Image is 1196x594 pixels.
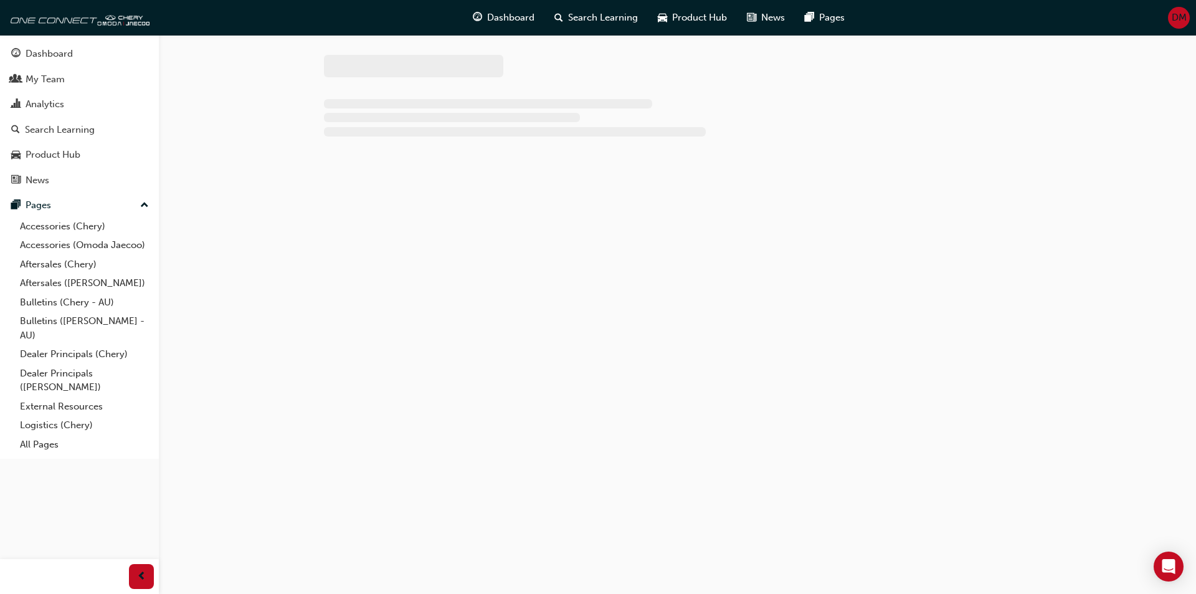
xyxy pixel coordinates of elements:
a: search-iconSearch Learning [544,5,648,31]
a: Logistics (Chery) [15,416,154,435]
button: DashboardMy TeamAnalyticsSearch LearningProduct HubNews [5,40,154,194]
div: News [26,173,49,188]
a: My Team [5,68,154,91]
a: Bulletins (Chery - AU) [15,293,154,312]
span: up-icon [140,198,149,214]
div: My Team [26,72,65,87]
a: pages-iconPages [795,5,855,31]
a: News [5,169,154,192]
div: Product Hub [26,148,80,162]
span: guage-icon [11,49,21,60]
span: news-icon [11,175,21,186]
div: Dashboard [26,47,73,61]
span: prev-icon [137,569,146,585]
a: Dashboard [5,42,154,65]
div: Open Intercom Messenger [1154,552,1184,582]
div: Pages [26,198,51,213]
button: Pages [5,194,154,217]
a: news-iconNews [737,5,795,31]
span: car-icon [658,10,667,26]
a: car-iconProduct Hub [648,5,737,31]
span: News [761,11,785,25]
a: guage-iconDashboard [463,5,544,31]
span: chart-icon [11,99,21,110]
span: DM [1172,11,1187,25]
span: pages-icon [805,10,814,26]
span: Search Learning [568,11,638,25]
span: search-icon [554,10,563,26]
a: Bulletins ([PERSON_NAME] - AU) [15,312,154,345]
a: All Pages [15,435,154,454]
span: pages-icon [11,200,21,211]
span: guage-icon [473,10,482,26]
a: Aftersales ([PERSON_NAME]) [15,274,154,293]
span: news-icon [747,10,756,26]
a: External Resources [15,397,154,416]
span: search-icon [11,125,20,136]
span: people-icon [11,74,21,85]
img: oneconnect [6,5,149,30]
div: Search Learning [25,123,95,137]
a: Dealer Principals ([PERSON_NAME]) [15,364,154,397]
a: Search Learning [5,118,154,141]
div: Analytics [26,97,64,112]
a: Aftersales (Chery) [15,255,154,274]
a: Accessories (Omoda Jaecoo) [15,236,154,255]
span: Pages [819,11,845,25]
a: Analytics [5,93,154,116]
a: Accessories (Chery) [15,217,154,236]
button: DM [1168,7,1190,29]
a: Product Hub [5,143,154,166]
a: Dealer Principals (Chery) [15,345,154,364]
span: Dashboard [487,11,534,25]
span: car-icon [11,150,21,161]
span: Product Hub [672,11,727,25]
